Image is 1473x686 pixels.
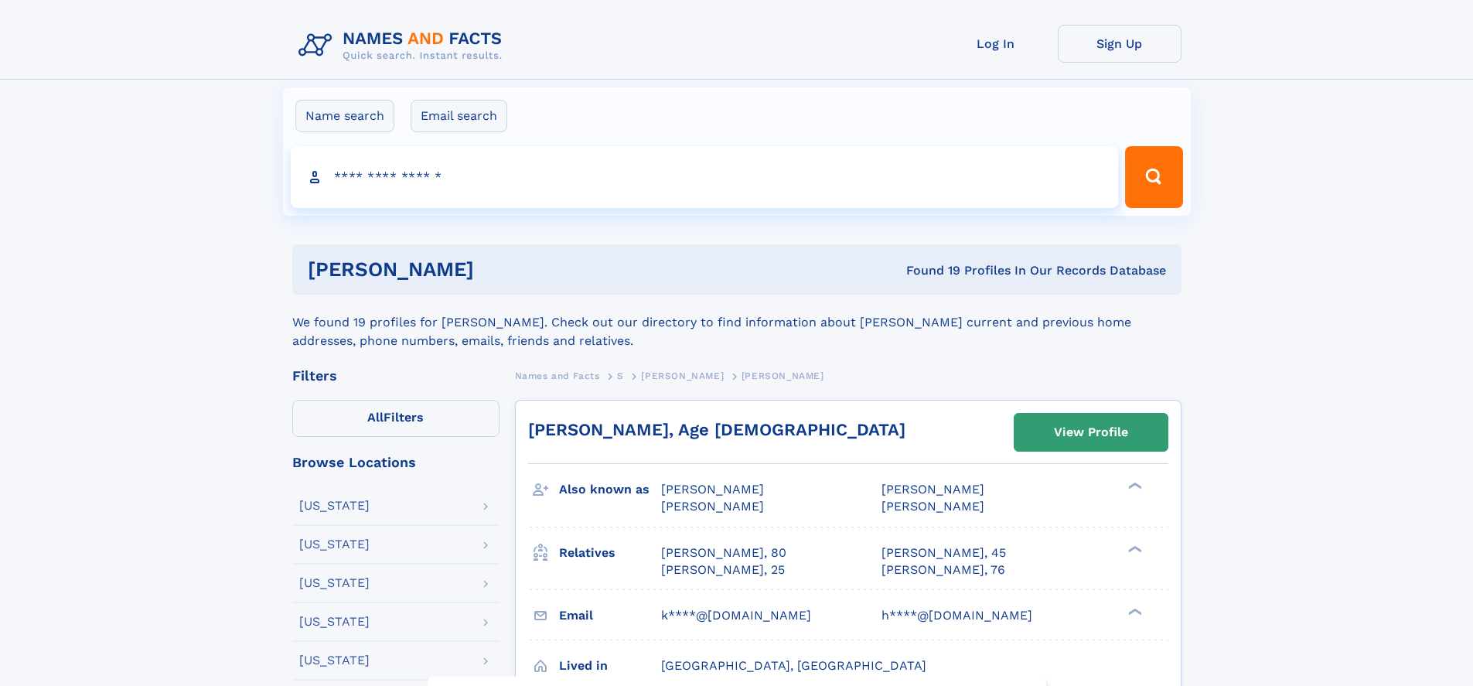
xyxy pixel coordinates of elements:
[292,456,500,469] div: Browse Locations
[742,370,824,381] span: [PERSON_NAME]
[411,100,507,132] label: Email search
[881,561,1005,578] a: [PERSON_NAME], 76
[881,499,984,514] span: [PERSON_NAME]
[661,658,926,673] span: [GEOGRAPHIC_DATA], [GEOGRAPHIC_DATA]
[292,25,515,67] img: Logo Names and Facts
[299,654,370,667] div: [US_STATE]
[1054,415,1128,450] div: View Profile
[641,366,724,385] a: [PERSON_NAME]
[690,262,1166,279] div: Found 19 Profiles In Our Records Database
[1124,606,1143,616] div: ❯
[515,366,600,385] a: Names and Facts
[617,370,624,381] span: S
[1125,146,1182,208] button: Search Button
[661,544,786,561] a: [PERSON_NAME], 80
[292,295,1181,350] div: We found 19 profiles for [PERSON_NAME]. Check out our directory to find information about [PERSON...
[617,366,624,385] a: S
[559,476,661,503] h3: Also known as
[367,410,384,425] span: All
[934,25,1058,63] a: Log In
[1124,481,1143,491] div: ❯
[559,540,661,566] h3: Relatives
[641,370,724,381] span: [PERSON_NAME]
[528,420,905,439] a: [PERSON_NAME], Age [DEMOGRAPHIC_DATA]
[661,482,764,497] span: [PERSON_NAME]
[661,561,785,578] a: [PERSON_NAME], 25
[299,538,370,551] div: [US_STATE]
[308,260,690,279] h1: [PERSON_NAME]
[881,482,984,497] span: [PERSON_NAME]
[881,544,1006,561] a: [PERSON_NAME], 45
[1058,25,1181,63] a: Sign Up
[661,499,764,514] span: [PERSON_NAME]
[292,400,500,437] label: Filters
[1124,544,1143,554] div: ❯
[292,369,500,383] div: Filters
[1014,414,1168,451] a: View Profile
[291,146,1119,208] input: search input
[299,500,370,512] div: [US_STATE]
[559,653,661,679] h3: Lived in
[299,616,370,628] div: [US_STATE]
[559,602,661,629] h3: Email
[299,577,370,589] div: [US_STATE]
[295,100,394,132] label: Name search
